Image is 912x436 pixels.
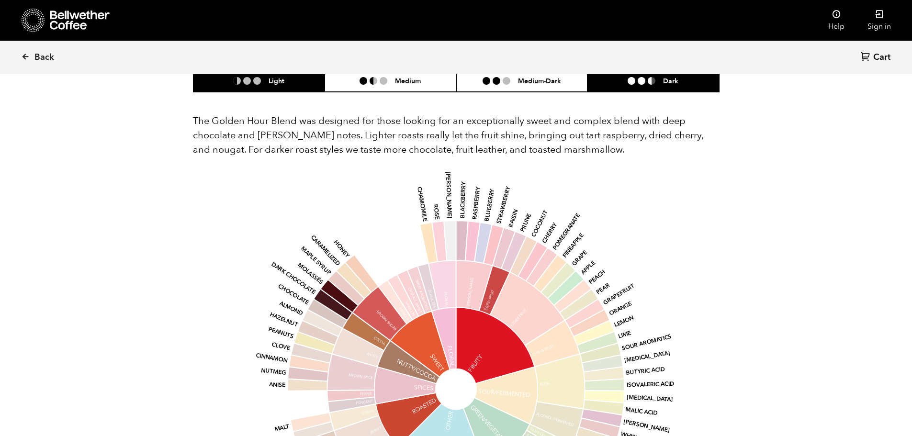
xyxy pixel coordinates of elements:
[395,77,421,85] h6: Medium
[269,77,284,85] h6: Light
[193,114,720,157] p: The Golden Hour Blend was designed for those looking for an exceptionally sweet and complex blend...
[873,52,890,63] span: Cart
[861,51,893,64] a: Cart
[663,77,678,85] h6: Dark
[518,77,561,85] h6: Medium-Dark
[34,52,54,63] span: Back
